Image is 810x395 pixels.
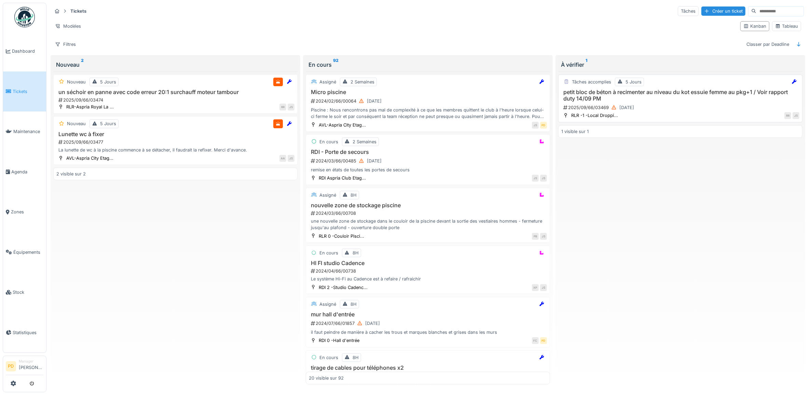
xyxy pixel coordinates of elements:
div: 2024/04/66/00738 [310,268,547,274]
span: Agenda [11,169,43,175]
div: Kanban [743,23,766,29]
div: En cours [319,139,338,145]
div: La lunette de wc à la piscine commence à se détacher, il faudrait la refixer. Merci d'avance. [56,147,294,153]
div: RLR-Aspria Royal La ... [66,104,114,110]
h3: petit bloc de béton à recimenter au niveau du kot essuie femme au pkg+1 / Voir rapport duty 14/09 PM [561,89,799,102]
img: Badge_color-CXgf-gQk.svg [14,7,35,27]
span: Maintenance [13,128,43,135]
a: Dashboard [3,31,46,71]
div: En cours [319,354,338,361]
div: il faut peindre de manière à cacher les trous et marques blanches et grises dans les murs [309,329,547,335]
div: Nouveau [67,120,86,127]
a: Maintenance [3,111,46,152]
a: Équipements [3,232,46,273]
div: En cours [319,250,338,256]
div: 8H [353,354,359,361]
div: Nouveau [67,79,86,85]
div: Tableau [775,23,798,29]
li: PD [6,361,16,371]
h3: Micro piscine [309,89,547,95]
h3: un séchoir en panne avec code erreur 20:1 surchauff moteur tambour [56,89,294,95]
div: PB [532,233,539,240]
div: RDI Aspria Club Etag... [319,175,366,181]
div: Modèles [52,21,84,31]
div: une nouvelle zone de stockage dans le couloir de la piscine devant la sortie des vestiaires homme... [309,218,547,231]
div: Nouveau [56,61,295,69]
li: [PERSON_NAME] [19,359,43,373]
div: 2024/03/66/00485 [310,157,547,165]
div: Classer par Deadline [743,39,792,49]
div: En cours [308,61,547,69]
div: JS [540,175,547,182]
div: 8H [351,301,357,307]
div: PD [540,122,547,129]
a: Zones [3,192,46,232]
div: 2025/09/66/03474 [58,97,294,103]
div: FC [532,337,539,344]
div: [DATE] [365,320,380,327]
div: AVL-Aspria City Etag... [66,155,113,161]
div: Piscine : Nous rencontrons pas mal de complexité à ce que les membres quittent le club à l'heure ... [309,107,547,120]
span: Dashboard [12,48,43,54]
a: Stock [3,272,46,313]
div: [DATE] [367,158,382,164]
div: 5 Jours [100,79,116,85]
div: 1 visible sur 1 [561,128,589,135]
span: Zones [11,209,43,215]
div: AA [279,155,286,162]
div: 2024/02/66/00064 [310,97,547,105]
div: 2025/09/66/03469 [563,103,799,112]
div: JS [793,112,799,119]
h3: Lunette wc à fixer [56,131,294,137]
span: Statistiques [13,329,43,336]
div: 20 visible sur 92 [309,375,344,381]
sup: 92 [333,61,339,69]
div: Filtres [52,39,79,49]
div: 8H [353,250,359,256]
div: 2024/07/66/01857 [310,319,547,328]
h3: nouvelle zone de stockage piscine [309,202,547,209]
div: Assigné [319,301,336,307]
div: 8H [351,192,357,198]
div: JS [532,175,539,182]
div: Créer un ticket [701,6,745,16]
div: [DATE] [367,98,382,104]
div: RLR 0 -Couloir Pisci... [319,233,364,239]
h3: RDI - Porte de secours [309,149,547,155]
span: Équipements [13,249,43,255]
div: JS [532,122,539,129]
div: RDI 2 -Studio Cadenc... [319,284,368,291]
h3: mur hall d'entrée [309,311,547,318]
div: 2025/09/66/03477 [58,139,294,145]
a: Statistiques [3,313,46,353]
div: Le système Hi-Fi au Cadence est à refaire / rafraichir [309,276,547,282]
div: JS [540,284,547,291]
span: Stock [13,289,43,295]
div: JS [288,104,294,110]
div: Assigné [319,192,336,198]
div: JS [288,155,294,162]
div: XP [532,284,539,291]
h3: tirage de cables pour téléphones x2 [309,365,547,371]
div: RR [784,112,791,119]
div: AVL-Aspria City Etag... [319,122,366,128]
div: Tâches [678,6,699,16]
span: Tickets [13,88,43,95]
a: Agenda [3,152,46,192]
div: 5 Jours [626,79,642,85]
div: remise en états de toutes les portes de secours [309,167,547,173]
div: 2 visible sur 2 [56,171,86,177]
div: À vérifier [561,61,800,69]
div: [DATE] [619,104,634,111]
div: 2 Semaines [353,139,376,145]
div: JS [540,233,547,240]
div: 2024/03/66/00708 [310,210,547,216]
div: Assigné [319,79,336,85]
div: 2 Semaines [351,79,374,85]
sup: 2 [81,61,84,69]
div: RR [279,104,286,110]
div: Manager [19,359,43,364]
div: 5 Jours [100,120,116,127]
div: RDI 0 -Hall d'entrée [319,337,359,344]
strong: Tickets [68,8,89,14]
